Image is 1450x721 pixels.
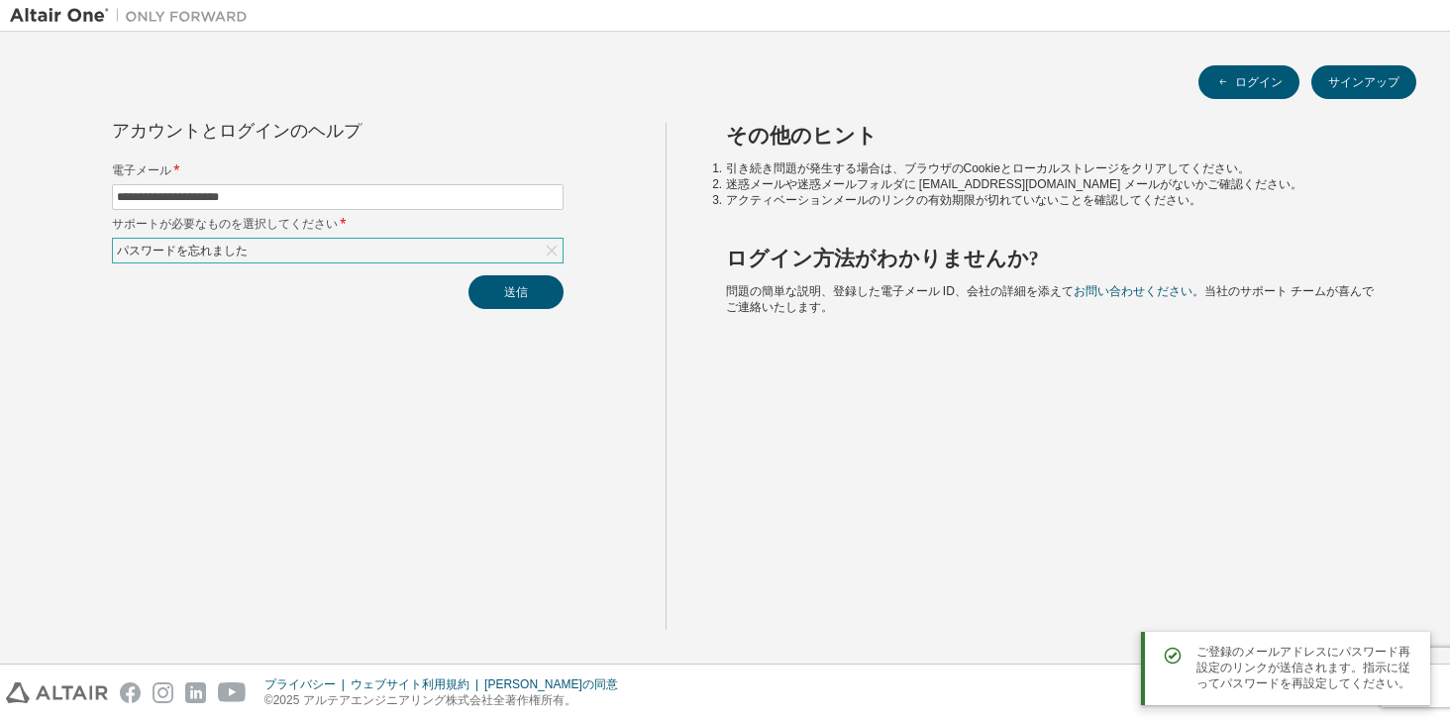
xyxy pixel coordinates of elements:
[484,676,630,692] div: [PERSON_NAME]の同意
[120,682,141,703] img: facebook.svg
[114,240,251,261] div: パスワードを忘れました
[6,682,108,703] img: altair_logo.svg
[1235,74,1283,90] font: ログイン
[185,682,206,703] img: linkedin.svg
[1074,284,1192,298] a: お問い合わせください
[726,176,1382,192] li: 迷惑メールや迷惑メールフォルダに [EMAIL_ADDRESS][DOMAIN_NAME] メールがないかご確認ください。
[113,239,563,262] div: パスワードを忘れました
[726,246,1382,271] h2: ログイン方法がわかりませんか?
[218,682,247,703] img: youtube.svg
[112,215,338,232] font: サポートが必要なものを選択してください
[264,692,630,709] p: ©
[112,123,473,139] div: アカウントとログインのヘルプ
[273,693,576,707] font: 2025 アルテアエンジニアリング株式会社全著作権所有。
[468,275,564,309] button: 送信
[726,192,1382,208] li: アクティベーションメールのリンクの有効期限が切れていないことを確認してください。
[726,284,1375,314] span: 問題の簡単な説明、登録した電子メール ID、会社の詳細を添えて 。当社のサポート チームが喜んでご連絡いたします。
[1198,65,1299,99] button: ログイン
[264,676,351,692] div: プライバシー
[1311,65,1416,99] button: サインアップ
[10,6,258,26] img: アルタイルワン
[1196,644,1414,691] span: ご登録のメールアドレスにパスワード再設定のリンクが送信されます。指示に従ってパスワードを再設定してください。
[726,123,1382,149] h2: その他のヒント
[726,160,1382,176] li: 引き続き問題が発生する場合は、ブラウザのCookieとローカルストレージをクリアしてください。
[112,161,171,178] font: 電子メール
[153,682,173,703] img: instagram.svg
[351,676,484,692] div: ウェブサイト利用規約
